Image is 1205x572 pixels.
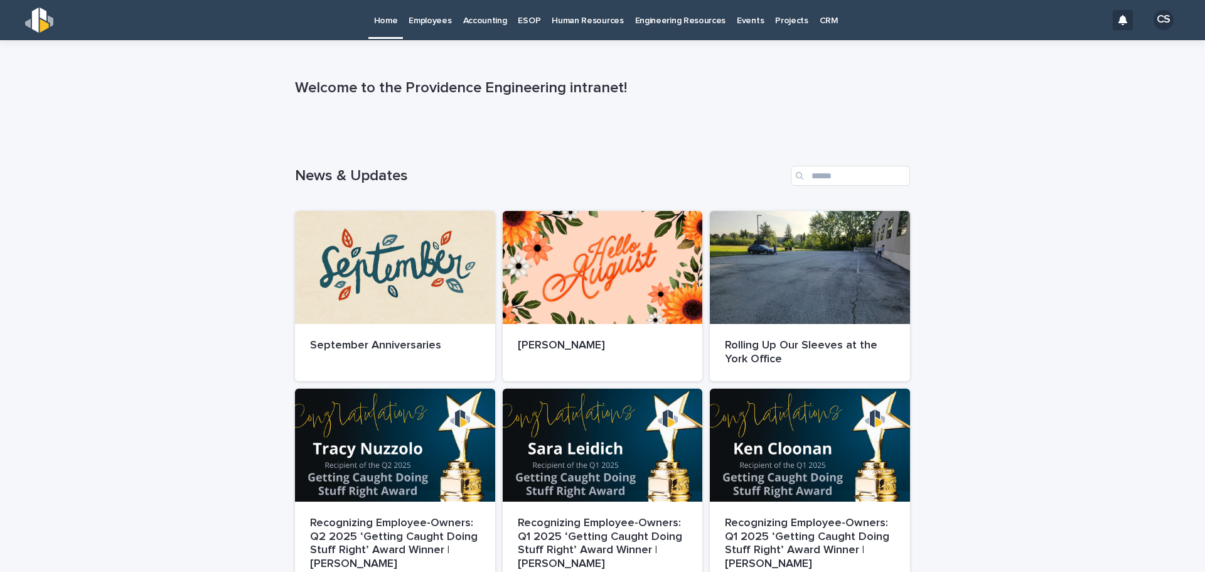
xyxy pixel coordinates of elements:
[518,517,688,571] p: Recognizing Employee-Owners: Q1 2025 ‘Getting Caught Doing Stuff Right’ Award Winner | [PERSON_NAME]
[725,339,895,366] p: Rolling Up Our Sleeves at the York Office
[295,79,905,97] p: Welcome to the Providence Engineering intranet!
[1154,10,1174,30] div: CS
[725,517,895,571] p: Recognizing Employee-Owners: Q1 2025 ‘Getting Caught Doing Stuff Right’ Award Winner | [PERSON_NAME]
[310,517,480,571] p: Recognizing Employee-Owners: Q2 2025 ‘Getting Caught Doing Stuff Right’ Award Winner | [PERSON_NAME]
[710,211,910,381] a: Rolling Up Our Sleeves at the York Office
[310,339,480,353] p: September Anniversaries
[791,166,910,186] input: Search
[295,167,786,185] h1: News & Updates
[518,339,688,353] p: [PERSON_NAME]
[503,211,703,381] a: [PERSON_NAME]
[25,8,53,33] img: s5b5MGTdWwFoU4EDV7nw
[295,211,495,381] a: September Anniversaries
